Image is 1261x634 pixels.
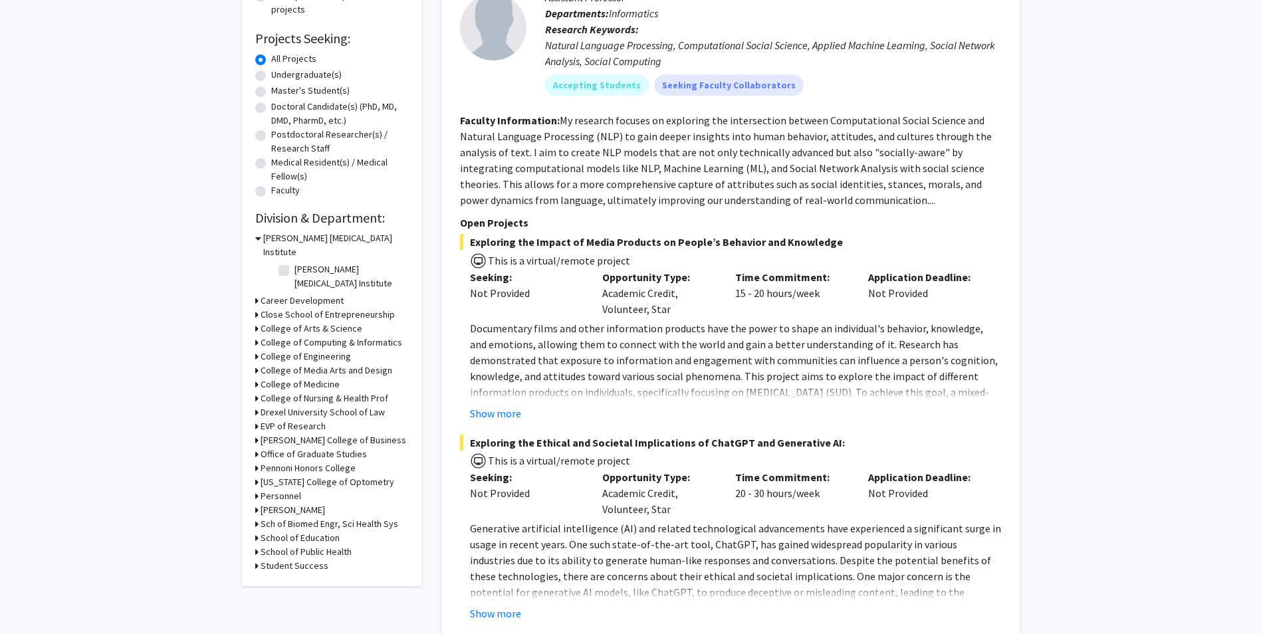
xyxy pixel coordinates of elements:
mat-chip: Accepting Students [545,74,649,96]
span: This is a virtual/remote project [487,454,630,467]
div: Academic Credit, Volunteer, Star [592,269,725,317]
label: Undergraduate(s) [271,68,342,82]
h3: Sch of Biomed Engr, Sci Health Sys [261,517,398,531]
h3: Office of Graduate Studies [261,447,367,461]
h3: Drexel University School of Law [261,405,385,419]
p: Seeking: [470,269,583,285]
label: Master's Student(s) [271,84,350,98]
h3: [PERSON_NAME] [MEDICAL_DATA] Institute [263,231,408,259]
div: Academic Credit, Volunteer, Star [592,469,725,517]
label: Doctoral Candidate(s) (PhD, MD, DMD, PharmD, etc.) [271,100,408,128]
span: Exploring the Impact of Media Products on People’s Behavior and Knowledge [460,234,1001,250]
label: Postdoctoral Researcher(s) / Research Staff [271,128,408,156]
h3: College of Computing & Informatics [261,336,402,350]
fg-read-more: My research focuses on exploring the intersection between Computational Social Science and Natura... [460,114,992,207]
label: [PERSON_NAME] [MEDICAL_DATA] Institute [294,263,405,290]
p: Opportunity Type: [602,469,715,485]
h3: College of Arts & Science [261,322,362,336]
div: Not Provided [858,469,991,517]
h3: EVP of Research [261,419,326,433]
button: Show more [470,605,521,621]
label: Faculty [271,183,300,197]
div: Not Provided [470,285,583,301]
p: Open Projects [460,215,1001,231]
h3: School of Education [261,531,340,545]
h2: Projects Seeking: [255,31,408,47]
p: Application Deadline: [868,469,981,485]
iframe: Chat [10,574,57,624]
label: All Projects [271,52,316,66]
b: Departments: [545,7,609,20]
h2: Division & Department: [255,210,408,226]
h3: [PERSON_NAME] [261,503,325,517]
div: 15 - 20 hours/week [725,269,858,317]
h3: Close School of Entrepreneurship [261,308,395,322]
p: Documentary films and other information products have the power to shape an individual's behavior... [470,320,1001,448]
b: Research Keywords: [545,23,639,36]
h3: [PERSON_NAME] College of Business [261,433,406,447]
span: Informatics [609,7,658,20]
h3: School of Public Health [261,545,352,559]
h3: College of Engineering [261,350,351,364]
h3: [US_STATE] College of Optometry [261,475,394,489]
div: Natural Language Processing, Computational Social Science, Applied Machine Learning, Social Netwo... [545,37,1001,69]
div: 20 - 30 hours/week [725,469,858,517]
p: Time Commitment: [735,269,848,285]
h3: Pennoni Honors College [261,461,356,475]
h3: College of Nursing & Health Prof [261,391,388,405]
p: Time Commitment: [735,469,848,485]
b: Faculty Information: [460,114,560,127]
h3: Student Success [261,559,328,573]
p: Seeking: [470,469,583,485]
mat-chip: Seeking Faculty Collaborators [654,74,804,96]
span: Exploring the Ethical and Societal Implications of ChatGPT and Generative AI: [460,435,1001,451]
p: Opportunity Type: [602,269,715,285]
span: This is a virtual/remote project [487,254,630,267]
h3: Career Development [261,294,344,308]
div: Not Provided [470,485,583,501]
h3: College of Medicine [261,377,340,391]
button: Show more [470,405,521,421]
p: Application Deadline: [868,269,981,285]
h3: College of Media Arts and Design [261,364,392,377]
h3: Personnel [261,489,301,503]
div: Not Provided [858,269,991,317]
label: Medical Resident(s) / Medical Fellow(s) [271,156,408,183]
